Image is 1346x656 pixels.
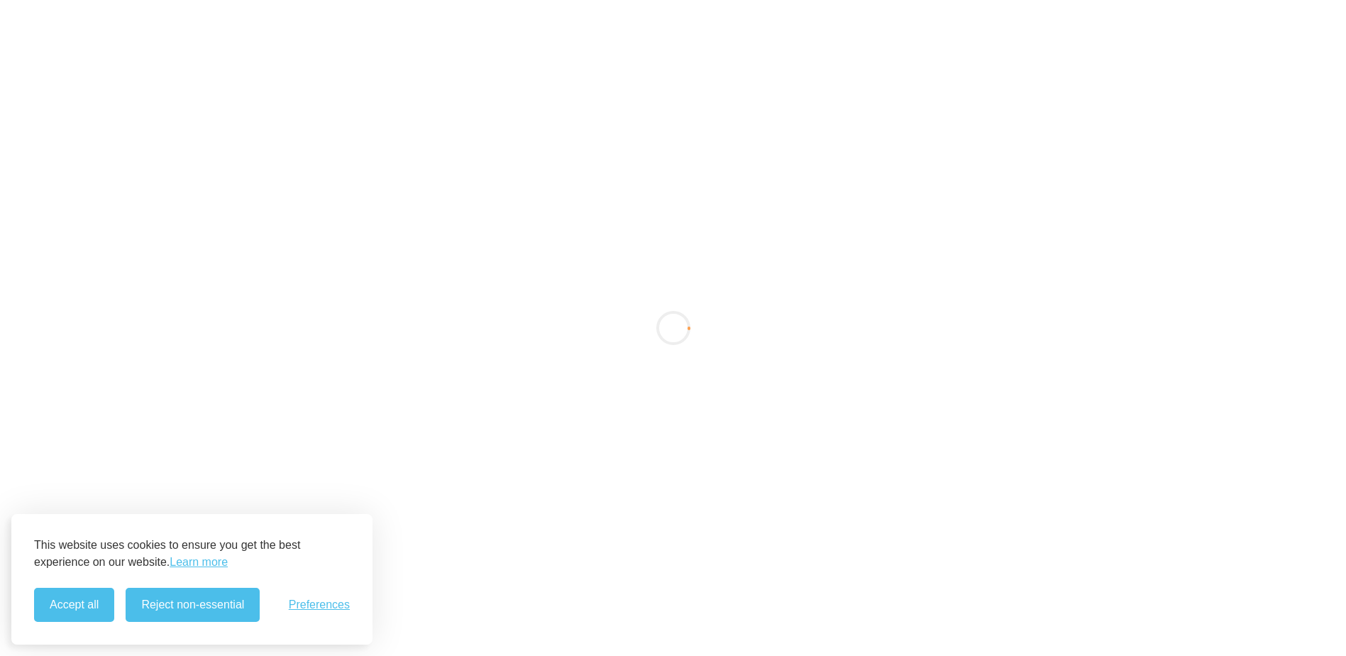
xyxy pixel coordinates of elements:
a: Learn more [170,554,228,571]
button: Toggle preferences [289,598,350,611]
button: Reject non-essential [126,588,260,622]
span: Preferences [289,598,350,611]
p: This website uses cookies to ensure you get the best experience on our website. [34,537,350,571]
button: Accept all cookies [34,588,114,622]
